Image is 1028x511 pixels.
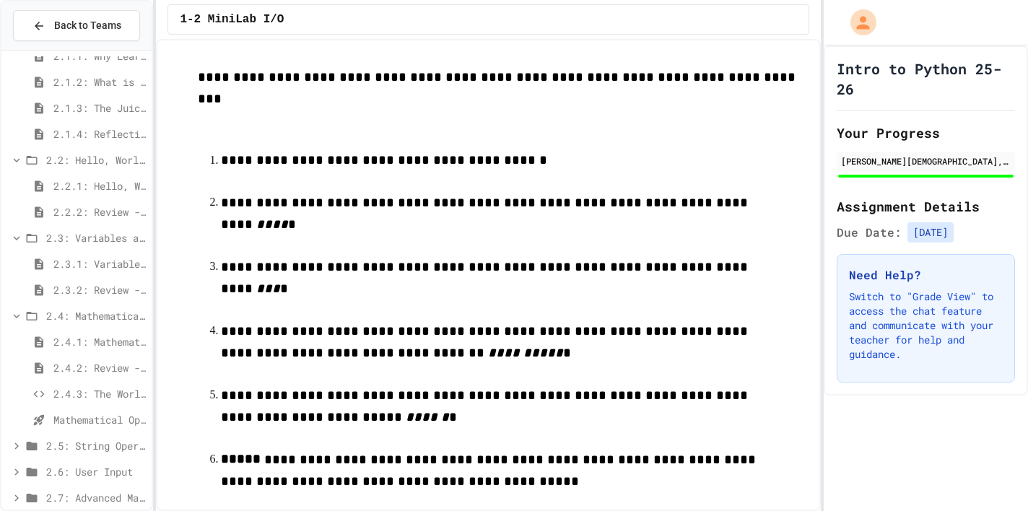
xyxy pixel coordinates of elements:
span: 2.2: Hello, World! [46,152,146,167]
span: 2.1.1: Why Learn to Program? [53,48,146,64]
span: 2.2.1: Hello, World! [53,178,146,193]
h2: Your Progress [837,123,1015,143]
span: 1-2 MiniLab I/O [180,11,284,28]
span: 2.4.2: Review - Mathematical Operators [53,360,146,375]
span: 2.3: Variables and Data Types [46,230,146,245]
span: 2.3.1: Variables and Data Types [53,256,146,271]
span: 2.5: String Operators [46,438,146,453]
span: [DATE] [907,222,954,243]
p: Switch to "Grade View" to access the chat feature and communicate with your teacher for help and ... [849,289,1003,362]
button: Back to Teams [13,10,140,41]
span: 2.1.2: What is Code? [53,74,146,89]
h3: Need Help? [849,266,1003,284]
span: 2.6: User Input [46,464,146,479]
span: Mathematical Operators - Quiz [53,412,146,427]
div: [PERSON_NAME][DEMOGRAPHIC_DATA], 6 [841,154,1011,167]
h2: Assignment Details [837,196,1015,217]
span: 2.4: Mathematical Operators [46,308,146,323]
span: 2.4.1: Mathematical Operators [53,334,146,349]
span: 2.4.3: The World's Worst [PERSON_NAME] Market [53,386,146,401]
span: 2.3.2: Review - Variables and Data Types [53,282,146,297]
span: 2.1.3: The JuiceMind IDE [53,100,146,115]
span: Due Date: [837,224,902,241]
span: 2.7: Advanced Math [46,490,146,505]
span: 2.2.2: Review - Hello, World! [53,204,146,219]
h1: Intro to Python 25-26 [837,58,1015,99]
span: Back to Teams [54,18,121,33]
span: 2.1.4: Reflection - Evolving Technology [53,126,146,141]
div: My Account [835,6,880,39]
